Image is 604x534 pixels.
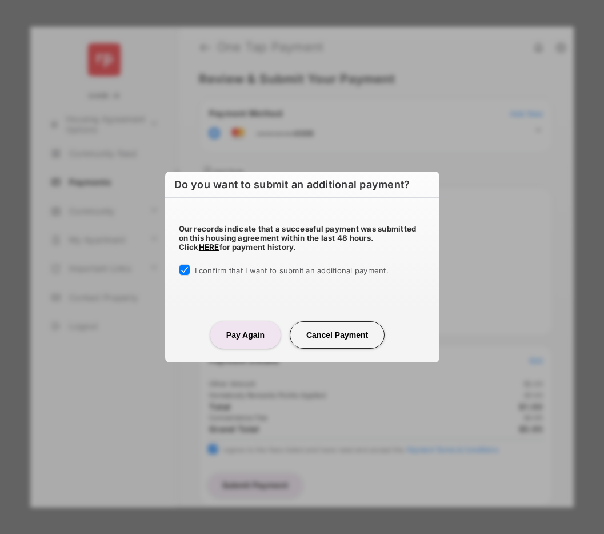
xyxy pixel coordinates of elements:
[195,266,389,275] span: I confirm that I want to submit an additional payment.
[179,224,426,252] h5: Our records indicate that a successful payment was submitted on this housing agreement within the...
[210,321,281,349] button: Pay Again
[290,321,385,349] button: Cancel Payment
[199,242,219,252] a: HERE
[165,172,439,198] h6: Do you want to submit an additional payment?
